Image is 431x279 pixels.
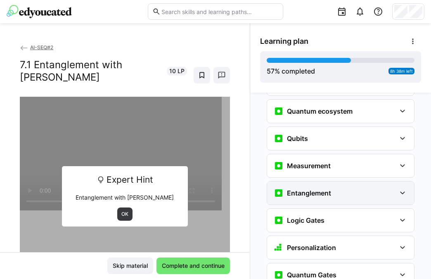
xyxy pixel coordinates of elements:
h3: Quantum ecosystem [287,107,353,115]
span: 8h 38m left [390,69,413,74]
input: Search skills and learning paths… [161,8,279,15]
h3: Measurement [287,162,331,170]
h3: Logic Gates [287,216,324,224]
div: % completed [267,66,315,76]
span: AI-SEQ#2 [30,44,53,50]
span: Expert Hint [107,172,153,188]
span: Skip material [111,262,149,270]
p: Entanglement with [PERSON_NAME] [68,193,182,202]
span: 57 [267,67,275,75]
span: OK [121,211,129,217]
button: Complete and continue [156,258,230,274]
h3: Personalization [287,243,336,252]
h3: Entanglement [287,189,331,197]
span: Complete and continue [161,262,226,270]
a: AI-SEQ#2 [20,44,53,50]
h3: Quantum Gates [287,271,336,279]
button: OK [117,207,133,221]
span: Learning plan [260,37,308,46]
h2: 7.1 Entanglement with [PERSON_NAME] [20,59,162,83]
h3: Qubits [287,134,308,143]
span: 10 LP [169,67,185,75]
button: Skip material [107,258,153,274]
